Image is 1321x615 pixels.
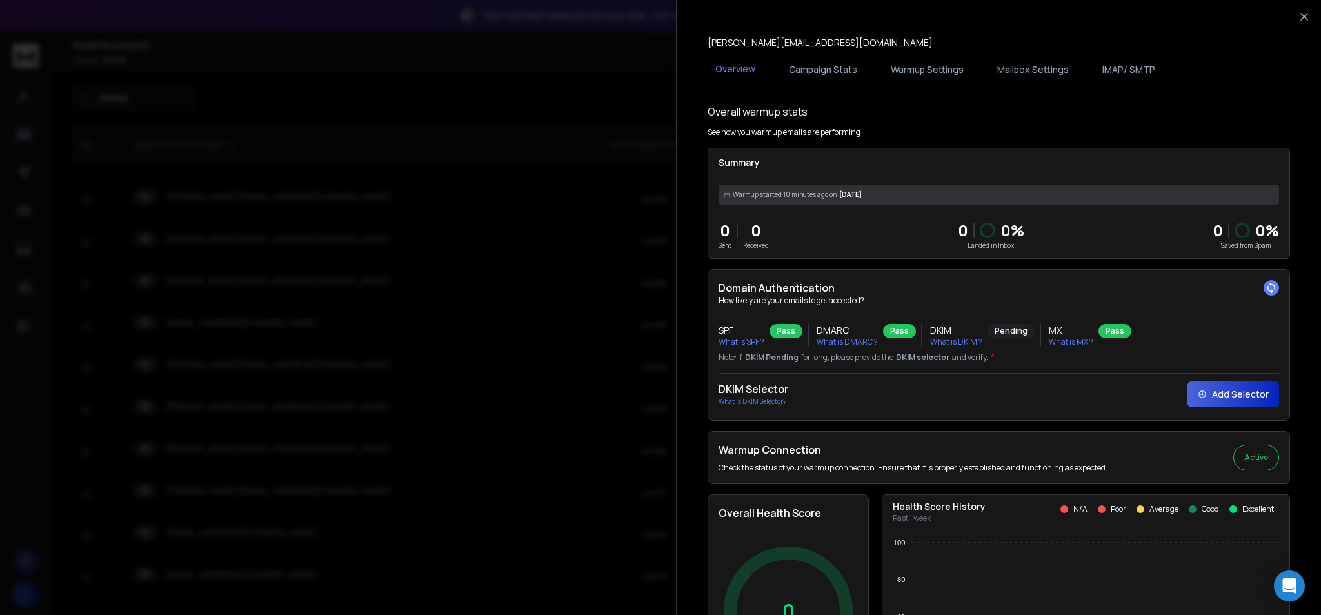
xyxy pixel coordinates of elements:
[988,324,1035,338] div: Pending
[958,241,1024,250] p: Landed in Inbox
[719,505,858,521] h2: Overall Health Score
[719,185,1279,205] div: [DATE]
[1098,324,1131,338] div: Pass
[1255,220,1279,241] p: 0 %
[989,55,1077,84] button: Mailbox Settings
[770,324,802,338] div: Pass
[719,463,1107,473] p: Check the status of your warmup connection. Ensure that it is properly established and functionin...
[1049,324,1093,337] h3: MX
[708,127,860,137] p: See how you warmup emails are performing
[719,324,764,337] h3: SPF
[743,241,769,250] p: Received
[897,576,905,583] tspan: 80
[883,55,971,84] button: Warmup Settings
[745,352,799,363] span: DKIM Pending
[1000,220,1024,241] p: 0 %
[719,296,1279,306] p: How likely are your emails to get accepted?
[930,324,982,337] h3: DKIM
[893,513,986,523] p: Past 1 week
[817,337,878,347] p: What is DMARC ?
[719,156,1279,169] p: Summary
[896,352,949,363] span: DKIM selector
[1274,570,1305,601] div: Open Intercom Messenger
[1233,445,1279,470] button: Active
[1213,241,1279,250] p: Saved from Spam
[1149,504,1178,514] p: Average
[893,500,986,513] p: Health Score History
[708,104,808,119] h1: Overall warmup stats
[1073,504,1088,514] p: N/A
[930,337,982,347] p: What is DKIM ?
[719,241,731,250] p: Sent
[1049,337,1093,347] p: What is MX ?
[958,220,968,241] p: 0
[781,55,865,84] button: Campaign Stats
[1095,55,1163,84] button: IMAP/ SMTP
[719,337,764,347] p: What is SPF ?
[1187,381,1279,407] button: Add Selector
[817,324,878,337] h3: DMARC
[719,352,1279,363] p: Note: If for long, please provide the and verify.
[719,280,1279,296] h2: Domain Authentication
[743,220,769,241] p: 0
[708,36,933,49] p: [PERSON_NAME][EMAIL_ADDRESS][DOMAIN_NAME]
[719,220,731,241] p: 0
[883,324,916,338] div: Pass
[1213,219,1223,241] strong: 0
[1202,504,1219,514] p: Good
[893,539,905,547] tspan: 100
[719,381,788,397] h2: DKIM Selector
[1111,504,1126,514] p: Poor
[708,55,763,85] button: Overview
[733,190,837,199] span: Warmup started 10 minutes ago on
[719,397,788,407] p: What is DKIM Selector?
[719,442,1107,458] h2: Warmup Connection
[1242,504,1274,514] p: Excellent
